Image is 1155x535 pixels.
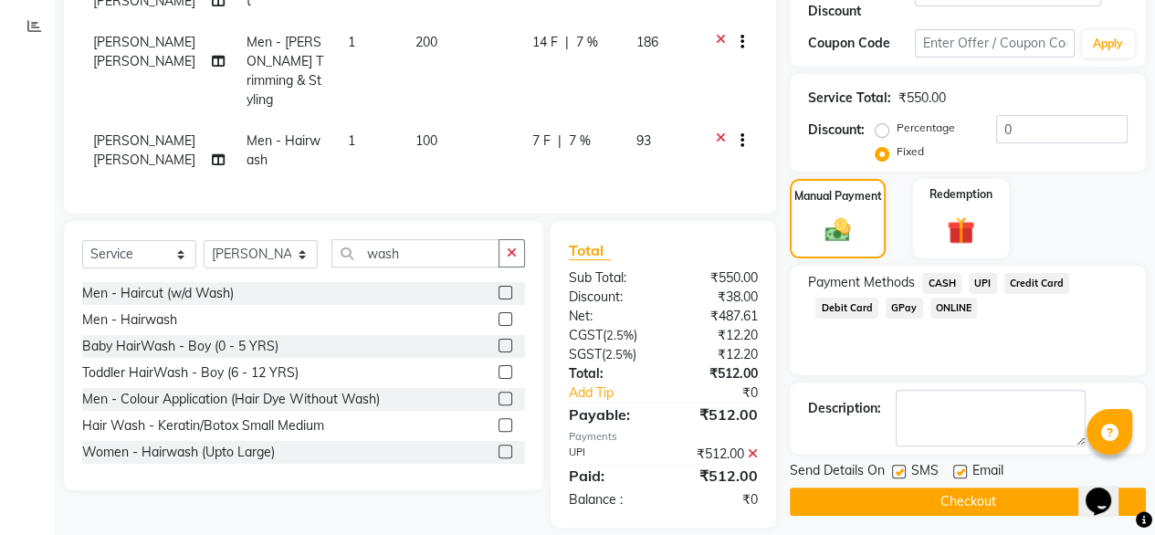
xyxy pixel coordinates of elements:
[681,383,772,403] div: ₹0
[969,273,997,294] span: UPI
[898,89,946,108] div: ₹550.00
[82,337,278,356] div: Baby HairWash - Boy (0 - 5 YRS)
[808,89,891,108] div: Service Total:
[569,346,602,362] span: SGST
[348,34,355,50] span: 1
[555,288,664,307] div: Discount:
[911,461,939,484] span: SMS
[569,131,591,151] span: 7 %
[555,345,664,364] div: ( )
[93,34,195,69] span: [PERSON_NAME] [PERSON_NAME]
[82,284,234,303] div: Men - Haircut (w/d Wash)
[897,143,924,160] label: Fixed
[663,445,772,464] div: ₹512.00
[555,404,664,425] div: Payable:
[794,188,882,205] label: Manual Payment
[82,416,324,435] div: Hair Wash - Keratin/Botox Small Medium
[415,34,437,50] span: 200
[663,307,772,326] div: ₹487.61
[636,34,658,50] span: 186
[1082,30,1134,58] button: Apply
[348,132,355,149] span: 1
[532,33,558,52] span: 14 F
[93,132,195,168] span: [PERSON_NAME] [PERSON_NAME]
[1078,462,1137,517] iframe: chat widget
[915,29,1075,58] input: Enter Offer / Coupon Code
[555,307,664,326] div: Net:
[663,288,772,307] div: ₹38.00
[663,490,772,509] div: ₹0
[815,298,878,319] span: Debit Card
[663,465,772,487] div: ₹512.00
[555,268,664,288] div: Sub Total:
[808,399,881,418] div: Description:
[82,363,299,383] div: Toddler HairWash - Boy (6 - 12 YRS)
[555,383,681,403] a: Add Tip
[555,445,664,464] div: UPI
[663,268,772,288] div: ₹550.00
[663,364,772,383] div: ₹512.00
[558,131,562,151] span: |
[1004,273,1070,294] span: Credit Card
[886,298,923,319] span: GPay
[663,404,772,425] div: ₹512.00
[576,33,598,52] span: 7 %
[972,461,1003,484] span: Email
[817,215,859,245] img: _cash.svg
[82,443,275,462] div: Women - Hairwash (Upto Large)
[808,273,915,292] span: Payment Methods
[555,490,664,509] div: Balance :
[897,120,955,136] label: Percentage
[790,461,885,484] span: Send Details On
[555,465,664,487] div: Paid:
[663,345,772,364] div: ₹12.20
[663,326,772,345] div: ₹12.20
[606,328,634,342] span: 2.5%
[331,239,499,267] input: Search or Scan
[605,347,633,362] span: 2.5%
[569,241,611,260] span: Total
[790,488,1146,516] button: Checkout
[939,214,983,247] img: _gift.svg
[922,273,961,294] span: CASH
[532,131,551,151] span: 7 F
[569,327,603,343] span: CGST
[555,326,664,345] div: ( )
[247,34,323,108] span: Men - [PERSON_NAME] Trimming & Styling
[929,186,992,203] label: Redemption
[415,132,437,149] span: 100
[930,298,978,319] span: ONLINE
[808,121,865,140] div: Discount:
[565,33,569,52] span: |
[569,429,758,445] div: Payments
[808,34,915,53] div: Coupon Code
[555,364,664,383] div: Total:
[82,390,380,409] div: Men - Colour Application (Hair Dye Without Wash)
[82,310,177,330] div: Men - Hairwash
[247,132,320,168] span: Men - Hairwash
[636,132,651,149] span: 93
